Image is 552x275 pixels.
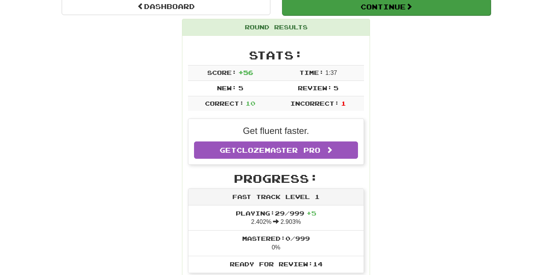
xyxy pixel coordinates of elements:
[237,146,320,154] span: Clozemaster Pro
[290,100,339,107] span: Incorrect:
[238,84,243,91] span: 5
[246,100,255,107] span: 10
[230,260,323,267] span: Ready for Review: 14
[194,125,358,137] p: Get fluent faster.
[188,172,364,185] h2: Progress:
[188,205,364,231] li: 2.402% 2.903%
[194,141,358,159] a: GetClozemaster Pro
[188,49,364,61] h2: Stats:
[242,235,310,242] span: Mastered: 0 / 999
[188,189,364,205] div: Fast Track Level 1
[299,69,324,76] span: Time:
[298,84,332,91] span: Review:
[188,230,364,256] li: 0%
[306,210,316,217] span: + 5
[325,70,337,76] span: 1 : 37
[236,210,316,217] span: Playing: 29 / 999
[205,100,244,107] span: Correct:
[182,19,370,36] div: Round Results
[334,84,338,91] span: 5
[341,100,346,107] span: 1
[238,69,253,76] span: + 56
[207,69,237,76] span: Score:
[217,84,237,91] span: New:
